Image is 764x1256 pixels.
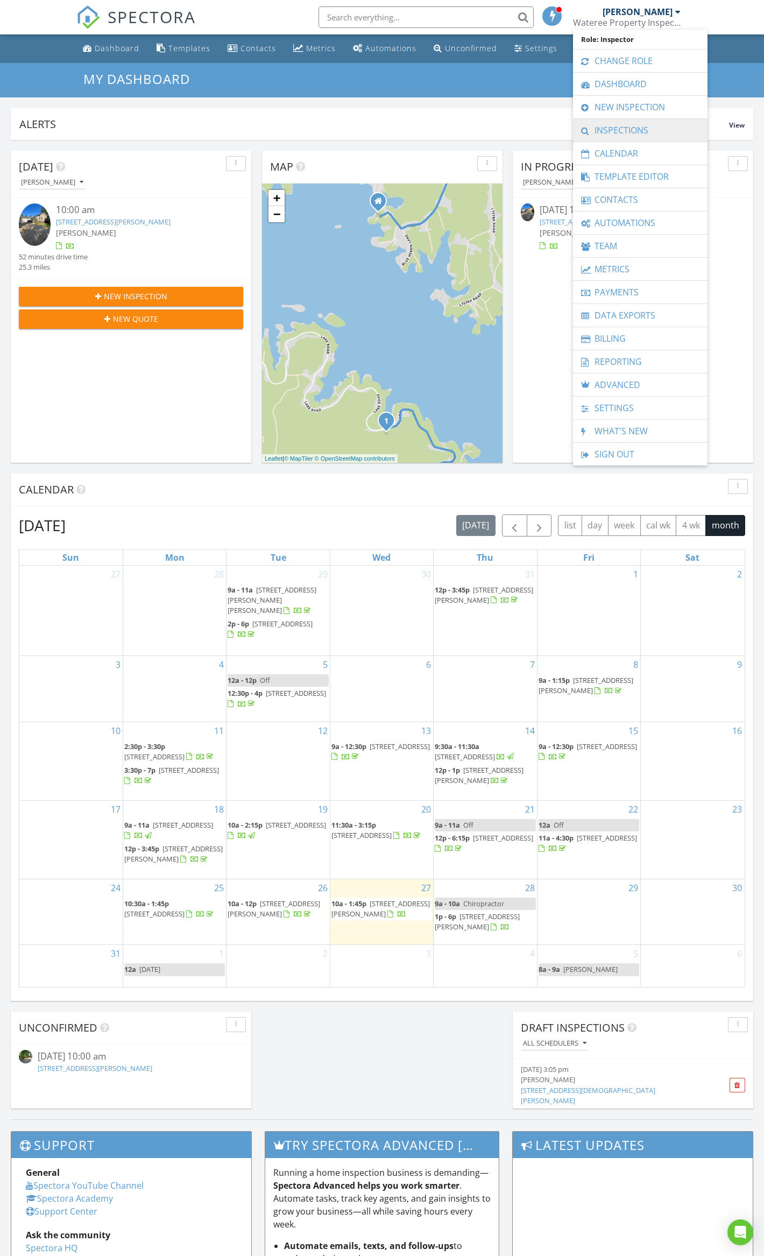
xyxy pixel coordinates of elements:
[641,566,744,656] td: Go to August 2, 2025
[223,39,280,59] a: Contacts
[240,43,276,53] div: Contacts
[109,945,123,962] a: Go to August 31, 2025
[577,833,637,843] span: [STREET_ADDRESS]
[228,898,328,921] a: 10a - 12p [STREET_ADDRESS][PERSON_NAME]
[26,1229,237,1241] div: Ask the community
[378,201,385,207] div: 2234 Blue Heron Lane, Camden SC 29020
[435,585,533,605] a: 12p - 3:45p [STREET_ADDRESS][PERSON_NAME]
[228,820,326,840] a: 10a - 2:15p [STREET_ADDRESS]
[578,165,702,188] a: Template Editor
[463,820,473,830] span: Off
[641,945,744,986] td: Go to September 6, 2025
[79,39,144,59] a: Dashboard
[473,833,533,843] span: [STREET_ADDRESS]
[521,1085,655,1105] a: [STREET_ADDRESS][DEMOGRAPHIC_DATA][PERSON_NAME]
[228,687,328,710] a: 12:30p - 4p [STREET_ADDRESS]
[537,566,640,656] td: Go to August 1, 2025
[539,675,570,685] span: 9a - 1:15p
[386,420,393,427] div: 1767 Lake Rd, Ridgeway, SC 29130
[123,722,226,800] td: Go to August 11, 2025
[434,566,537,656] td: Go to July 31, 2025
[578,188,702,211] a: Contacts
[631,945,640,962] a: Go to September 5, 2025
[124,820,150,830] span: 9a - 11a
[434,800,537,879] td: Go to August 21, 2025
[540,203,727,217] div: [DATE] 10:00 am
[539,964,560,974] span: 8a - 9a
[537,656,640,722] td: Go to August 8, 2025
[227,656,330,722] td: Go to August 5, 2025
[435,752,495,761] span: [STREET_ADDRESS]
[124,765,219,785] a: 3:30p - 7p [STREET_ADDRESS]
[435,740,535,764] a: 9:30a - 11:30a [STREET_ADDRESS]
[19,722,123,800] td: Go to August 10, 2025
[227,800,330,879] td: Go to August 19, 2025
[578,258,702,280] a: Metrics
[38,1063,152,1073] a: [STREET_ADDRESS][PERSON_NAME]
[19,287,243,306] button: New Inspection
[631,656,640,673] a: Go to August 8, 2025
[537,879,640,944] td: Go to August 29, 2025
[228,899,320,919] span: [STREET_ADDRESS][PERSON_NAME]
[124,819,225,842] a: 9a - 11a [STREET_ADDRESS]
[19,159,53,174] span: [DATE]
[330,945,433,986] td: Go to September 3, 2025
[419,722,433,739] a: Go to August 13, 2025
[434,722,537,800] td: Go to August 14, 2025
[510,39,562,59] a: Settings
[727,1219,753,1245] div: Open Intercom Messenger
[641,800,744,879] td: Go to August 23, 2025
[123,879,226,944] td: Go to August 25, 2025
[228,618,328,641] a: 2p - 6p [STREET_ADDRESS]
[21,179,83,186] div: [PERSON_NAME]
[19,566,123,656] td: Go to July 27, 2025
[113,313,158,324] span: New Quote
[578,30,702,49] span: Role: Inspector
[109,801,123,818] a: Go to August 17, 2025
[626,801,640,818] a: Go to August 22, 2025
[539,740,639,764] a: 9a - 12:30p [STREET_ADDRESS]
[268,190,285,206] a: Zoom in
[641,879,744,944] td: Go to August 30, 2025
[228,688,326,708] a: 12:30p - 4p [STREET_ADDRESS]
[523,1040,586,1047] div: All schedulers
[270,159,293,174] span: Map
[228,899,320,919] a: 10a - 12p [STREET_ADDRESS][PERSON_NAME]
[384,418,388,425] i: 1
[521,1036,589,1051] button: All schedulers
[124,844,159,853] span: 12p - 3:45p
[525,43,557,53] div: Settings
[331,820,422,840] a: 11:30a - 3:15p [STREET_ADDRESS]
[456,515,496,536] button: [DATE]
[289,39,340,59] a: Metrics
[228,675,257,685] span: 12a - 12p
[521,159,589,174] span: In Progress
[528,945,537,962] a: Go to September 4, 2025
[56,203,224,217] div: 10:00 am
[260,675,270,685] span: Off
[435,899,460,908] span: 9a - 10a
[640,515,677,536] button: cal wk
[139,964,160,974] span: [DATE]
[152,39,215,59] a: Templates
[578,96,702,118] a: New Inspection
[109,722,123,739] a: Go to August 10, 2025
[730,879,744,897] a: Go to August 30, 2025
[554,820,564,830] span: Off
[419,879,433,897] a: Go to August 27, 2025
[19,514,66,536] h2: [DATE]
[578,281,702,304] a: Payments
[124,909,185,919] span: [STREET_ADDRESS]
[212,722,226,739] a: Go to August 11, 2025
[435,584,535,607] a: 12p - 3:45p [STREET_ADDRESS][PERSON_NAME]
[124,843,225,866] a: 12p - 3:45p [STREET_ADDRESS][PERSON_NAME]
[330,722,433,800] td: Go to August 13, 2025
[273,1166,491,1231] p: Running a home inspection business is demanding— . Automate tasks, track key agents, and gain ins...
[124,820,213,840] a: 9a - 11a [STREET_ADDRESS]
[124,844,223,864] a: 12p - 3:45p [STREET_ADDRESS][PERSON_NAME]
[641,656,744,722] td: Go to August 9, 2025
[316,722,330,739] a: Go to August 12, 2025
[730,801,744,818] a: Go to August 23, 2025
[540,217,654,227] a: [STREET_ADDRESS][PERSON_NAME]
[641,722,744,800] td: Go to August 16, 2025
